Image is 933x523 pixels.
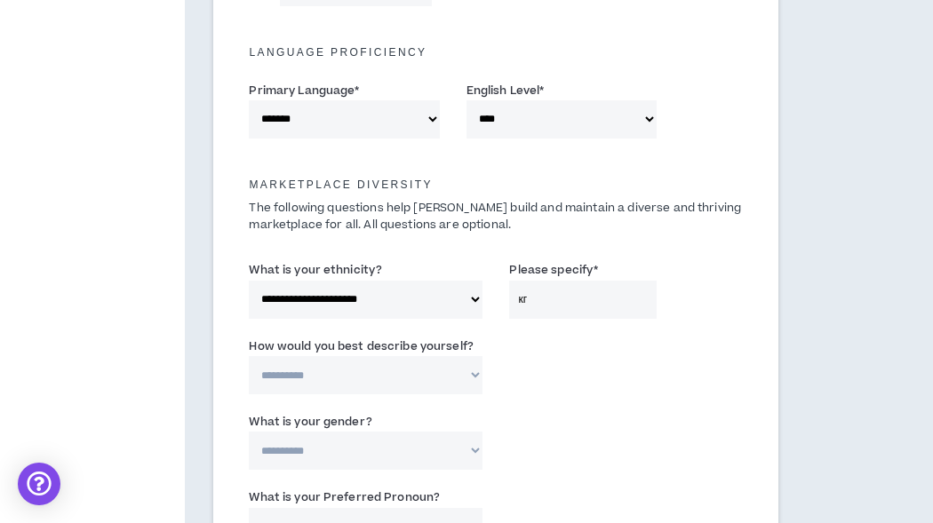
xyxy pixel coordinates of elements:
[235,178,756,191] h5: Marketplace Diversity
[249,483,440,511] label: What is your Preferred Pronoun?
[249,408,371,436] label: What is your gender?
[249,332,473,361] label: How would you best describe yourself?
[509,256,598,284] label: Please specify
[509,281,656,319] input: Specify here
[18,463,60,505] div: Open Intercom Messenger
[249,76,359,105] label: Primary Language
[235,200,756,234] p: The following questions help [PERSON_NAME] build and maintain a diverse and thriving marketplace ...
[235,46,756,59] h5: Language Proficiency
[249,256,382,284] label: What is your ethnicity?
[466,76,545,105] label: English Level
